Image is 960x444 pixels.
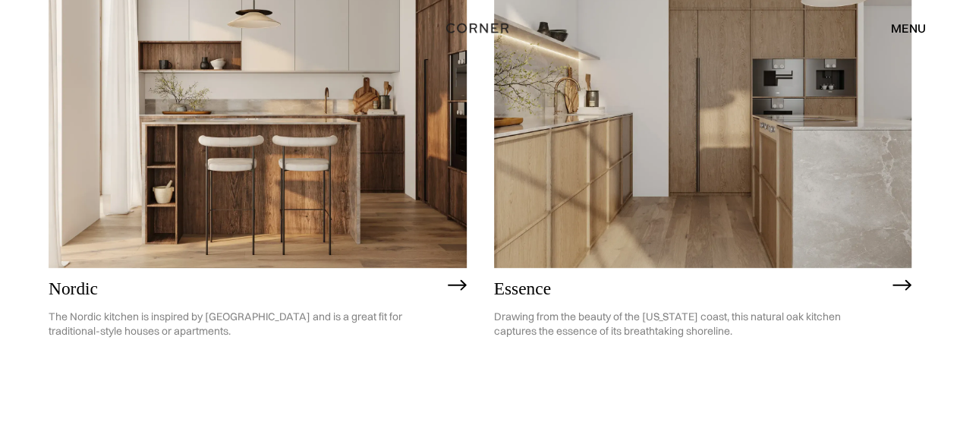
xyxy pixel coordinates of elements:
a: home [447,18,514,38]
h2: Essence [494,279,886,299]
h2: Nordic [49,279,440,299]
p: Drawing from the beauty of the [US_STATE] coast, this natural oak kitchen captures the essence of... [494,298,886,350]
div: menu [891,22,926,34]
p: The Nordic kitchen is inspired by [GEOGRAPHIC_DATA] and is a great fit for traditional-style hous... [49,298,440,350]
div: menu [876,15,926,41]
